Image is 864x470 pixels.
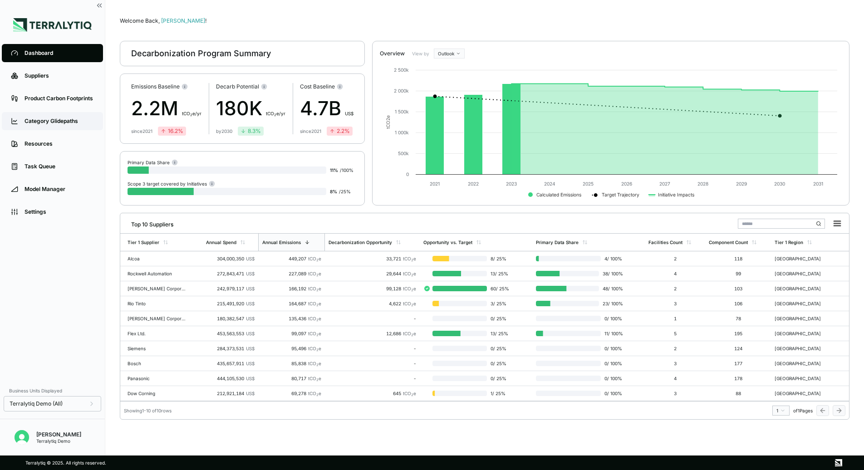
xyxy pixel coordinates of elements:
[601,316,623,321] span: 0 / 100 %
[648,316,701,321] div: 1
[330,189,337,194] span: 8 %
[206,391,255,396] div: 212,921,184
[205,17,206,24] span: !
[246,361,255,366] span: US$
[329,271,417,276] div: 29,644
[395,130,409,135] text: 1 000k
[120,17,849,24] div: Welcome Back,
[601,256,623,261] span: 4 / 100 %
[246,376,255,381] span: US$
[775,331,833,336] div: [GEOGRAPHIC_DATA]
[329,127,350,135] div: 2.2 %
[599,271,623,276] span: 38 / 100 %
[316,318,319,322] sub: 2
[262,240,301,245] div: Annual Emissions
[246,316,255,321] span: US$
[329,376,417,381] div: -
[648,286,701,291] div: 2
[329,286,417,291] div: 99,128
[775,391,833,396] div: [GEOGRAPHIC_DATA]
[506,181,517,186] text: 2023
[601,346,623,351] span: 0 / 100 %
[124,217,173,228] div: Top 10 Suppliers
[128,391,186,396] div: Dow Corning
[394,67,409,73] text: 2 500k
[11,426,33,448] button: Open user button
[775,376,833,381] div: [GEOGRAPHIC_DATA]
[601,361,623,366] span: 0 / 100 %
[412,51,430,56] label: View by
[206,361,255,366] div: 435,657,911
[709,286,767,291] div: 103
[206,240,236,245] div: Annual Spend
[406,171,409,177] text: 0
[468,181,479,186] text: 2022
[25,140,94,147] div: Resources
[340,167,353,173] span: / 100 %
[709,376,767,381] div: 178
[544,181,555,186] text: 2024
[775,316,833,321] div: [GEOGRAPHIC_DATA]
[4,385,101,396] div: Business Units Displayed
[583,181,594,186] text: 2025
[308,301,321,306] span: tCO e
[308,391,321,396] span: tCO e
[403,331,416,336] span: tCO e
[131,83,201,90] div: Emissions Baseline
[300,128,321,134] div: since 2021
[403,256,416,261] span: tCO e
[709,346,767,351] div: 124
[206,346,255,351] div: 284,373,531
[774,181,785,186] text: 2030
[403,271,416,276] span: tCO e
[487,391,511,396] span: 1 / 25 %
[316,273,319,277] sub: 2
[430,181,440,186] text: 2021
[128,271,186,276] div: Rockwell Automation
[316,258,319,262] sub: 2
[266,111,285,116] span: t CO e/yr
[128,361,186,366] div: Bosch
[308,331,321,336] span: tCO e
[128,316,186,321] div: [PERSON_NAME] Corporation
[128,256,186,261] div: Alcoa
[300,94,353,123] div: 4.7B
[648,240,682,245] div: Facilities Count
[648,391,701,396] div: 3
[161,127,183,135] div: 16.2 %
[380,50,405,57] div: Overview
[128,180,215,187] div: Scope 3 target covered by Initiatives
[601,391,623,396] span: 0 / 100 %
[216,83,285,90] div: Decarb Potential
[316,288,319,292] sub: 2
[308,286,321,291] span: tCO e
[776,408,785,413] div: 1
[206,271,255,276] div: 272,843,471
[411,258,413,262] sub: 2
[697,181,708,186] text: 2028
[329,301,417,306] div: 4,622
[329,346,417,351] div: -
[411,333,413,337] sub: 2
[329,256,417,261] div: 33,721
[206,376,255,381] div: 444,105,530
[709,240,748,245] div: Component Count
[648,361,701,366] div: 3
[394,88,409,93] text: 2 000k
[216,128,232,134] div: by 2030
[411,273,413,277] sub: 2
[599,301,623,306] span: 23 / 100 %
[316,378,319,382] sub: 2
[621,181,632,186] text: 2026
[262,316,321,321] div: 135,436
[246,331,255,336] span: US$
[403,391,416,396] span: tCO e
[316,348,319,352] sub: 2
[487,346,511,351] span: 0 / 25 %
[536,192,581,197] text: Calculated Emissions
[241,127,261,135] div: 8.3 %
[25,72,94,79] div: Suppliers
[648,376,701,381] div: 4
[709,331,767,336] div: 195
[182,111,201,116] span: t CO e/yr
